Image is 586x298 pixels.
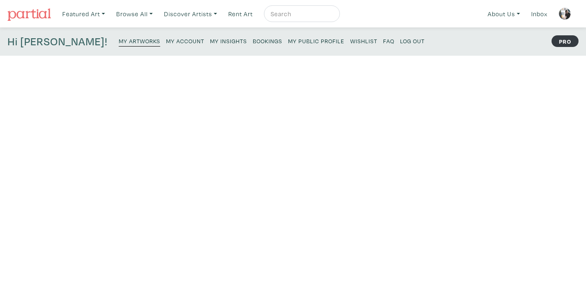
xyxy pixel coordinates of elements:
[350,37,377,45] small: Wishlist
[7,35,107,48] h4: Hi [PERSON_NAME]!
[119,37,160,45] small: My Artworks
[210,37,247,45] small: My Insights
[400,35,425,46] a: Log Out
[59,5,109,22] a: Featured Art
[270,9,332,19] input: Search
[166,37,204,45] small: My Account
[112,5,156,22] a: Browse All
[288,35,344,46] a: My Public Profile
[552,35,579,47] strong: PRO
[225,5,256,22] a: Rent Art
[119,35,160,47] a: My Artworks
[383,37,394,45] small: FAQ
[210,35,247,46] a: My Insights
[160,5,221,22] a: Discover Artists
[288,37,344,45] small: My Public Profile
[400,37,425,45] small: Log Out
[527,5,551,22] a: Inbox
[383,35,394,46] a: FAQ
[559,7,571,20] img: phpThumb.php
[253,35,282,46] a: Bookings
[166,35,204,46] a: My Account
[253,37,282,45] small: Bookings
[484,5,524,22] a: About Us
[350,35,377,46] a: Wishlist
